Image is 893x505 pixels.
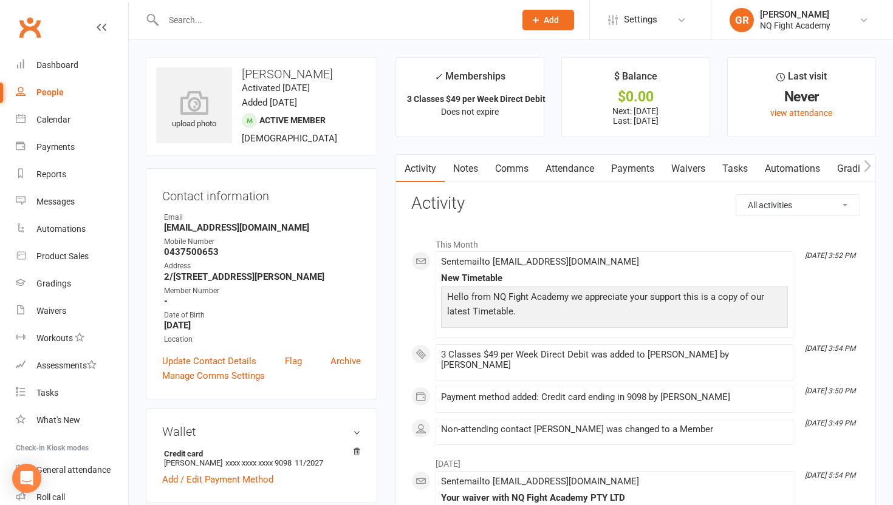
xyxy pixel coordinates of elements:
div: Email [164,212,361,223]
a: People [16,79,128,106]
div: What's New [36,415,80,425]
div: Calendar [36,115,70,124]
strong: 3 Classes $49 per Week Direct Debit [407,94,546,104]
a: Activity [396,155,445,183]
h3: Contact information [162,185,361,203]
strong: Credit card [164,449,355,458]
a: Payments [603,155,663,183]
span: xxxx xxxx xxxx 9098 [225,458,292,467]
div: Address [164,260,361,272]
a: Gradings [16,270,128,297]
a: Calendar [16,106,128,134]
span: [DEMOGRAPHIC_DATA] [242,133,337,144]
div: Non-attending contact [PERSON_NAME] was changed to a Member [441,424,788,435]
a: General attendance kiosk mode [16,456,128,484]
a: Automations [16,215,128,243]
span: Settings [624,6,657,33]
input: Search... [160,12,507,29]
div: Mobile Number [164,236,361,248]
a: Waivers [663,155,714,183]
div: Roll call [36,492,65,502]
p: Hello from NQ Fight Academy we appreciate your support this is a copy of our latest Timetable. [444,290,785,322]
div: Tasks [36,388,58,398]
a: Messages [16,188,128,215]
div: Open Intercom Messenger [12,464,41,493]
span: Add [544,15,559,25]
div: upload photo [156,90,232,130]
i: [DATE] 5:54 PM [805,471,855,480]
a: Assessments [16,352,128,379]
strong: [DATE] [164,320,361,331]
div: Workouts [36,333,73,343]
a: view attendance [770,108,832,118]
i: [DATE] 3:49 PM [805,419,855,427]
div: Messages [36,197,75,206]
div: Your waiver with NQ Fight Academy PTY LTD [441,493,788,503]
div: Memberships [434,69,505,91]
div: Automations [36,224,86,234]
li: [DATE] [411,451,860,470]
strong: [EMAIL_ADDRESS][DOMAIN_NAME] [164,222,361,233]
span: 11/2027 [295,458,323,467]
span: Active member [259,115,326,125]
a: Tasks [714,155,756,183]
a: Clubworx [15,12,45,42]
a: Tasks [16,379,128,407]
i: [DATE] 3:50 PM [805,387,855,395]
a: Archive [330,354,361,368]
div: People [36,87,64,97]
p: Next: [DATE] Last: [DATE] [573,106,699,126]
div: Reports [36,169,66,179]
div: Last visit [776,69,827,90]
li: [PERSON_NAME] [162,447,361,469]
div: GR [730,8,754,32]
div: Product Sales [36,251,89,261]
div: New Timetable [441,273,788,283]
a: Add / Edit Payment Method [162,472,273,487]
time: Activated [DATE] [242,83,310,93]
a: Update Contact Details [162,354,256,368]
a: Attendance [537,155,603,183]
a: What's New [16,407,128,434]
a: Payments [16,134,128,161]
div: Gradings [36,279,71,288]
strong: 2/[STREET_ADDRESS][PERSON_NAME] [164,271,361,282]
div: $ Balance [614,69,657,90]
a: Product Sales [16,243,128,270]
a: Flag [285,354,302,368]
i: [DATE] 3:52 PM [805,251,855,260]
div: NQ Fight Academy [760,20,830,31]
time: Added [DATE] [242,97,297,108]
i: ✓ [434,71,442,83]
h3: Activity [411,194,860,213]
a: Workouts [16,325,128,352]
button: Add [522,10,574,30]
div: Location [164,334,361,345]
span: Sent email to [EMAIL_ADDRESS][DOMAIN_NAME] [441,476,639,487]
a: Notes [445,155,487,183]
a: Waivers [16,297,128,325]
a: Manage Comms Settings [162,368,265,383]
strong: 0437500653 [164,246,361,257]
strong: - [164,296,361,307]
a: Reports [16,161,128,188]
div: Never [739,90,864,103]
div: $0.00 [573,90,699,103]
div: [PERSON_NAME] [760,9,830,20]
div: Waivers [36,306,66,316]
li: This Month [411,232,860,251]
div: Assessments [36,361,97,370]
a: Comms [487,155,537,183]
h3: [PERSON_NAME] [156,67,367,81]
div: Member Number [164,285,361,297]
div: Date of Birth [164,310,361,321]
div: Dashboard [36,60,78,70]
span: Does not expire [441,107,499,117]
span: Sent email to [EMAIL_ADDRESS][DOMAIN_NAME] [441,256,639,267]
a: Dashboard [16,52,128,79]
a: Automations [756,155,829,183]
i: [DATE] 3:54 PM [805,344,855,353]
div: 3 Classes $49 per Week Direct Debit was added to [PERSON_NAME] by [PERSON_NAME] [441,350,788,370]
div: Payment method added: Credit card ending in 9098 by [PERSON_NAME] [441,392,788,402]
div: General attendance [36,465,111,475]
